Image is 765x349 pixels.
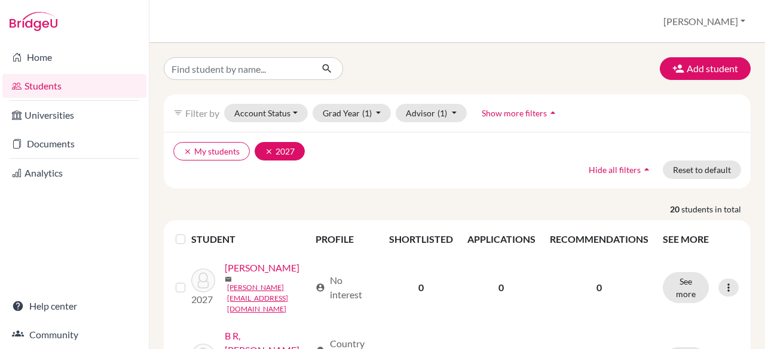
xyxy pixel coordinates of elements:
[482,108,547,118] span: Show more filters
[460,254,543,322] td: 0
[2,45,146,69] a: Home
[589,165,641,175] span: Hide all filters
[313,104,391,122] button: Grad Year(1)
[2,74,146,98] a: Students
[550,280,648,295] p: 0
[670,203,681,215] strong: 20
[308,225,382,254] th: PROFILE
[265,147,273,156] i: clear
[2,103,146,127] a: Universities
[382,254,460,322] td: 0
[660,57,751,80] button: Add student
[2,323,146,347] a: Community
[663,160,741,179] button: Reset to default
[173,108,183,118] i: filter_list
[173,142,250,160] button: clearMy students
[225,261,299,275] a: [PERSON_NAME]
[2,161,146,185] a: Analytics
[164,57,312,80] input: Find student by name...
[2,294,146,318] a: Help center
[681,203,751,215] span: students in total
[191,225,308,254] th: STUDENT
[641,163,653,175] i: arrow_drop_up
[472,104,569,122] button: Show more filtersarrow_drop_up
[543,225,656,254] th: RECOMMENDATIONS
[656,225,746,254] th: SEE MORE
[255,142,305,160] button: clear2027
[316,273,375,302] div: No interest
[10,12,57,31] img: Bridge-U
[191,292,215,307] p: 2027
[547,107,559,119] i: arrow_drop_up
[225,276,232,283] span: mail
[191,268,215,292] img: Anand, Mokshita
[658,10,751,33] button: [PERSON_NAME]
[224,104,308,122] button: Account Status
[362,108,372,118] span: (1)
[2,132,146,156] a: Documents
[382,225,460,254] th: SHORTLISTED
[579,160,663,179] button: Hide all filtersarrow_drop_up
[663,272,709,303] button: See more
[396,104,467,122] button: Advisor(1)
[437,108,447,118] span: (1)
[316,283,325,292] span: account_circle
[227,282,310,314] a: [PERSON_NAME][EMAIL_ADDRESS][DOMAIN_NAME]
[460,225,543,254] th: APPLICATIONS
[183,147,192,156] i: clear
[185,107,219,119] span: Filter by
